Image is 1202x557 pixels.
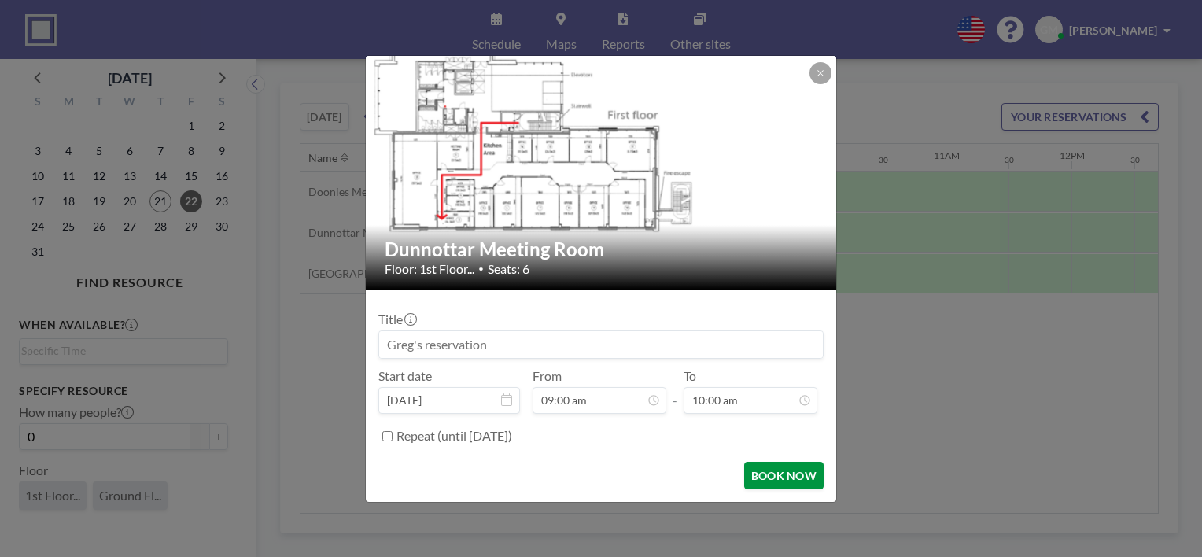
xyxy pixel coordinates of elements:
[673,374,677,408] span: -
[378,368,432,384] label: Start date
[366,39,838,304] img: 537.png
[385,261,474,277] span: Floor: 1st Floor...
[379,331,823,358] input: Greg's reservation
[378,312,415,327] label: Title
[385,238,819,261] h2: Dunnottar Meeting Room
[744,462,824,489] button: BOOK NOW
[478,263,484,275] span: •
[533,368,562,384] label: From
[396,428,512,444] label: Repeat (until [DATE])
[684,368,696,384] label: To
[488,261,529,277] span: Seats: 6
